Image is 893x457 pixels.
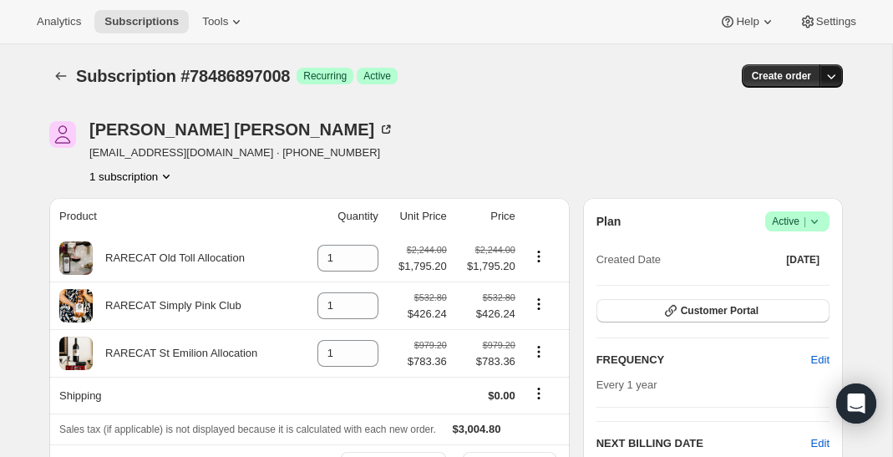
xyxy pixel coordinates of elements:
span: Customer Portal [681,304,759,317]
span: Subscription #78486897008 [76,67,290,85]
span: Created Date [596,251,661,268]
span: Create order [752,69,811,83]
span: [EMAIL_ADDRESS][DOMAIN_NAME] · [PHONE_NUMBER] [89,145,394,161]
small: $2,244.00 [407,245,447,255]
span: Subscriptions [104,15,179,28]
button: Settings [789,10,866,33]
span: $426.24 [408,306,447,322]
span: Recurring [303,69,347,83]
button: Subscriptions [94,10,189,33]
div: RARECAT Simply Pink Club [93,297,241,314]
th: Product [49,198,300,235]
img: product img [59,241,93,275]
th: Quantity [300,198,383,235]
span: $0.00 [488,389,515,402]
button: Product actions [89,168,175,185]
button: Tools [192,10,255,33]
div: [PERSON_NAME] [PERSON_NAME] [89,121,394,138]
span: Settings [816,15,856,28]
button: Edit [801,347,840,373]
button: Subscriptions [49,64,73,88]
small: $2,244.00 [475,245,515,255]
th: Shipping [49,377,300,414]
img: product img [59,337,93,370]
span: $3,004.80 [453,423,501,435]
div: RARECAT Old Toll Allocation [93,250,245,267]
span: Sales tax (if applicable) is not displayed because it is calculated with each new order. [59,424,436,435]
span: $426.24 [457,306,515,322]
h2: NEXT BILLING DATE [596,435,811,452]
span: $783.36 [408,353,447,370]
span: $1,795.20 [398,258,447,275]
span: Tools [202,15,228,28]
span: Help [736,15,759,28]
span: Edit [811,352,830,368]
small: $532.80 [414,292,447,302]
div: Open Intercom Messenger [836,383,876,424]
small: $532.80 [483,292,515,302]
span: Kevin Kelly [49,121,76,148]
th: Price [452,198,520,235]
span: Analytics [37,15,81,28]
h2: Plan [596,213,622,230]
small: $979.20 [483,340,515,350]
button: Customer Portal [596,299,830,322]
button: Create order [742,64,821,88]
span: [DATE] [786,253,819,267]
h2: FREQUENCY [596,352,811,368]
div: RARECAT St Emilion Allocation [93,345,257,362]
button: Help [709,10,785,33]
span: | [804,215,806,228]
span: Active [772,213,823,230]
small: $979.20 [414,340,447,350]
span: Active [363,69,391,83]
button: Product actions [525,247,552,266]
button: Shipping actions [525,384,552,403]
button: Product actions [525,343,552,361]
button: Edit [811,435,830,452]
button: Product actions [525,295,552,313]
button: Analytics [27,10,91,33]
span: $1,795.20 [457,258,515,275]
span: Every 1 year [596,378,657,391]
button: [DATE] [776,248,830,272]
span: $783.36 [457,353,515,370]
img: product img [59,289,93,322]
th: Unit Price [383,198,452,235]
